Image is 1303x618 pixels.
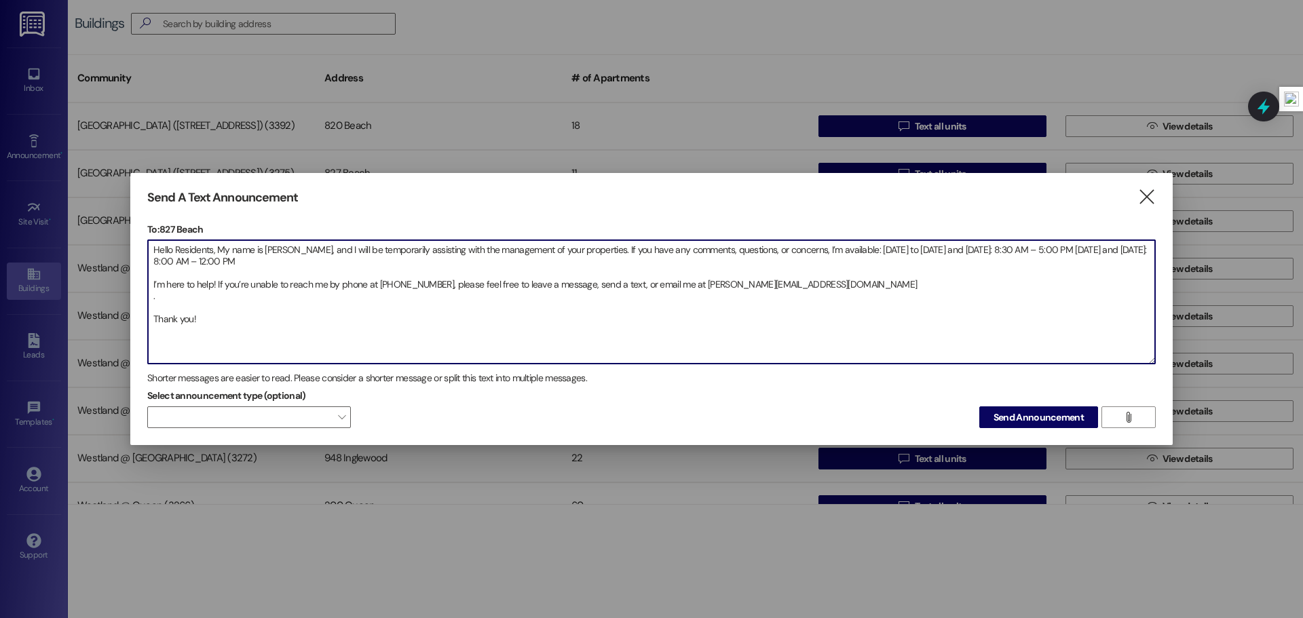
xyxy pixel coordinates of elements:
textarea: Hello Residents, My name is [PERSON_NAME], and I will be temporarily assisting with the managemen... [148,240,1155,364]
label: Select announcement type (optional) [147,385,306,406]
h3: Send A Text Announcement [147,190,298,206]
i:  [1137,190,1156,204]
button: Send Announcement [979,406,1098,428]
div: Hello Residents, My name is [PERSON_NAME], and I will be temporarily assisting with the managemen... [147,239,1156,364]
p: To: 827 Beach [147,223,1156,236]
i:  [1123,412,1133,423]
span: Send Announcement [994,410,1084,425]
div: Shorter messages are easier to read. Please consider a shorter message or split this text into mu... [147,371,1156,385]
